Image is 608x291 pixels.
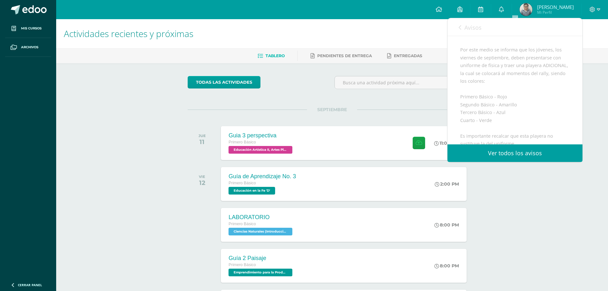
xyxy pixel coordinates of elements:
[5,38,51,57] a: Archivos
[229,146,292,154] span: Educación Artística II, Artes Plásticas 'D'
[199,174,205,179] div: VIE
[199,134,206,138] div: JUE
[5,19,51,38] a: Mis cursos
[537,4,574,10] span: [PERSON_NAME]
[188,76,260,88] a: todas las Actividades
[18,283,42,287] span: Cerrar panel
[434,222,459,228] div: 8:00 PM
[199,138,206,146] div: 11
[229,187,275,195] span: Educación en la Fe 'D'
[435,181,459,187] div: 2:00 PM
[199,179,205,187] div: 12
[387,51,422,61] a: Entregadas
[311,51,372,61] a: Pendientes de entrega
[317,53,372,58] span: Pendientes de entrega
[335,76,476,89] input: Busca una actividad próxima aquí...
[464,24,482,31] span: Avisos
[229,269,292,276] span: Emprendimiento para la Productividad 'D'
[229,222,256,226] span: Primero Básico
[229,263,256,267] span: Primero Básico
[229,214,294,221] div: LABORATORIO
[229,228,292,235] span: Ciencias Naturales (Introducción a la Biología) 'D'
[434,263,459,269] div: 8:00 PM
[447,144,582,162] a: Ver todos los avisos
[460,23,570,211] div: Buenas tardes estudiantes, es un gusto saludarlos. Por este medio se informa que los jóvenes, los...
[64,27,193,40] span: Actividades recientes y próximas
[229,255,294,262] div: Guía 2 Paisaje
[434,140,459,146] div: 11:00 PM
[537,10,574,15] span: Mi Perfil
[21,26,41,31] span: Mis cursos
[258,51,285,61] a: Tablero
[307,107,357,112] span: SEPTIEMBRE
[229,140,256,144] span: Primero Básico
[394,53,422,58] span: Entregadas
[229,181,256,185] span: Primero Básico
[229,173,296,180] div: Guía de Aprendizaje No. 3
[520,3,532,16] img: 3ba3423faefa342bc2c5b8ea565e626e.png
[229,132,294,139] div: Guia 3 perspectiva
[266,53,285,58] span: Tablero
[21,45,38,50] span: Archivos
